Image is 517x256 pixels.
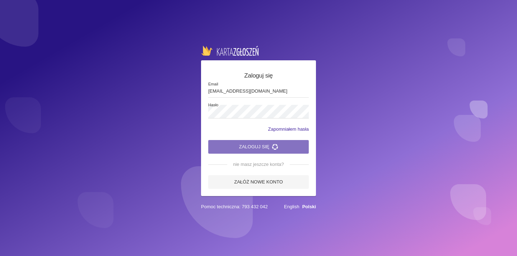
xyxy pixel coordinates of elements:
[208,84,309,98] input: Email
[208,82,313,88] span: Email
[208,71,309,80] h5: Zaloguj się
[201,46,258,56] img: logo-karta.png
[208,105,309,118] input: Hasło
[284,204,299,209] a: English
[302,204,316,209] a: Polski
[208,175,309,189] a: Załóż nowe konto
[208,102,313,108] span: Hasło
[268,126,309,133] a: Zapomniałem hasła
[208,140,309,154] button: Zaloguj się
[227,161,290,168] span: nie masz jeszcze konta?
[201,203,268,210] span: Pomoc techniczna: 793 432 042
